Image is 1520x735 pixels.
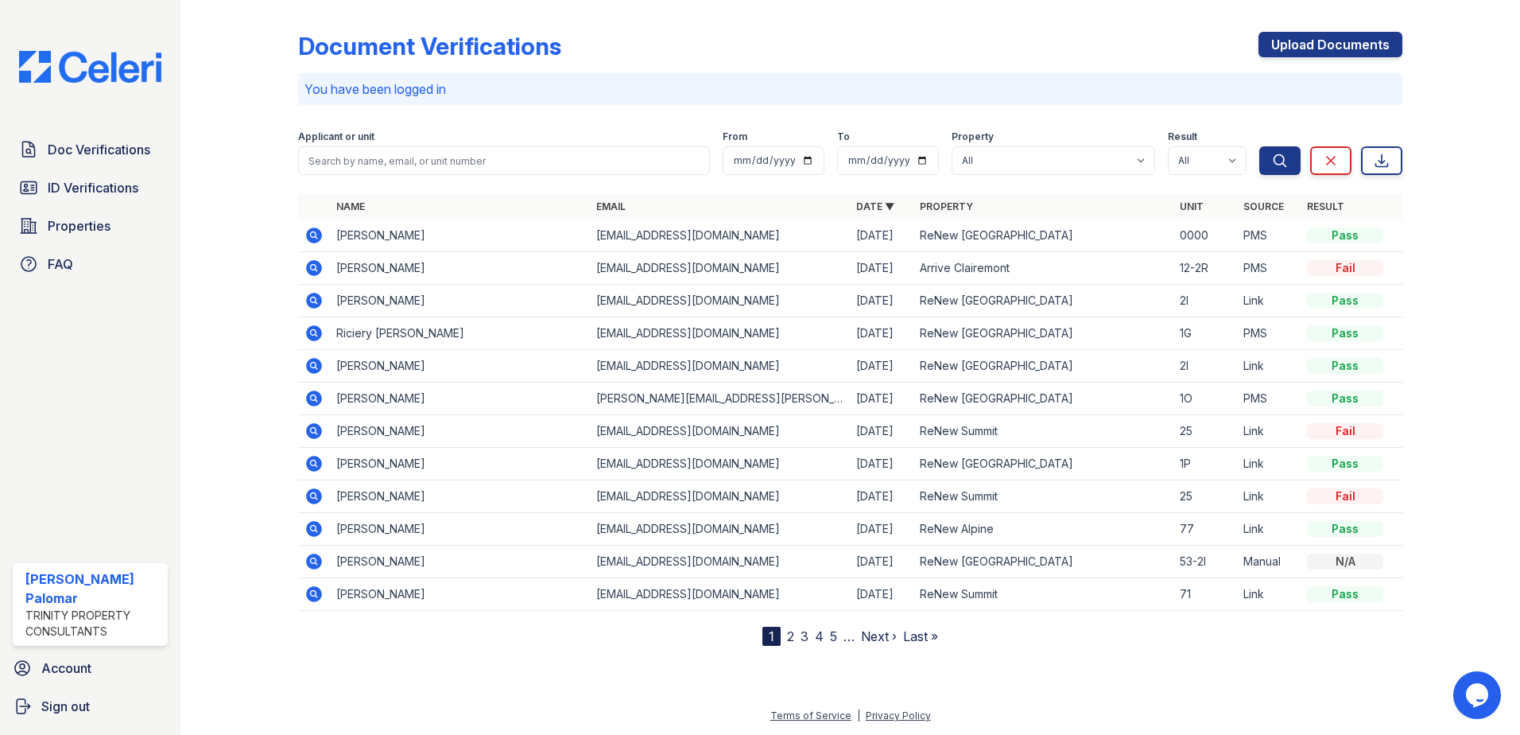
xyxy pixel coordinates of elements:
td: Link [1237,285,1301,317]
td: [DATE] [850,415,913,448]
td: [EMAIL_ADDRESS][DOMAIN_NAME] [590,480,850,513]
div: Document Verifications [298,32,561,60]
td: [DATE] [850,448,913,480]
td: ReNew Summit [913,415,1173,448]
td: [EMAIL_ADDRESS][DOMAIN_NAME] [590,415,850,448]
td: 71 [1173,578,1237,611]
td: [EMAIL_ADDRESS][DOMAIN_NAME] [590,546,850,578]
td: [EMAIL_ADDRESS][DOMAIN_NAME] [590,285,850,317]
td: [PERSON_NAME] [330,546,590,578]
td: [DATE] [850,220,913,252]
td: [DATE] [850,578,913,611]
td: [EMAIL_ADDRESS][DOMAIN_NAME] [590,350,850,383]
td: [PERSON_NAME] [330,448,590,480]
td: PMS [1237,317,1301,350]
td: [PERSON_NAME] [330,578,590,611]
a: Source [1243,200,1284,212]
td: ReNew [GEOGRAPHIC_DATA] [913,383,1173,415]
a: Next › [861,628,897,644]
a: Privacy Policy [866,710,931,721]
td: ReNew Summit [913,578,1173,611]
td: Link [1237,513,1301,546]
td: ReNew Summit [913,480,1173,513]
td: 0000 [1173,220,1237,252]
td: ReNew [GEOGRAPHIC_DATA] [913,350,1173,383]
a: FAQ [13,248,168,280]
td: Link [1237,350,1301,383]
td: 2I [1173,285,1237,317]
td: ReNew [GEOGRAPHIC_DATA] [913,285,1173,317]
td: [PERSON_NAME] [330,415,590,448]
a: Email [596,200,626,212]
a: Account [6,652,174,684]
a: 3 [801,628,808,644]
div: Pass [1307,586,1383,602]
td: [EMAIL_ADDRESS][DOMAIN_NAME] [590,448,850,480]
td: ReNew [GEOGRAPHIC_DATA] [913,317,1173,350]
span: Doc Verifications [48,140,150,159]
td: Link [1237,448,1301,480]
div: 1 [762,627,781,646]
a: 4 [815,628,824,644]
td: [EMAIL_ADDRESS][DOMAIN_NAME] [590,252,850,285]
a: ID Verifications [13,172,168,204]
div: Pass [1307,456,1383,472]
a: Unit [1180,200,1204,212]
td: [DATE] [850,513,913,546]
td: PMS [1237,252,1301,285]
td: [PERSON_NAME] [330,220,590,252]
div: Pass [1307,358,1383,374]
td: [DATE] [850,480,913,513]
span: Account [41,659,91,678]
a: Property [920,200,973,212]
td: [EMAIL_ADDRESS][DOMAIN_NAME] [590,220,850,252]
iframe: chat widget [1453,671,1504,719]
td: [DATE] [850,383,913,415]
label: Applicant or unit [298,130,374,143]
td: 1P [1173,448,1237,480]
td: [PERSON_NAME] [330,350,590,383]
div: Fail [1307,260,1383,276]
div: | [857,710,860,721]
td: [EMAIL_ADDRESS][DOMAIN_NAME] [590,317,850,350]
td: [PERSON_NAME] [330,285,590,317]
img: CE_Logo_Blue-a8612792a0a2168367f1c8372b55b34899dd931a85d93a1a3d3e32e68fde9ad4.png [6,51,174,83]
td: [PERSON_NAME] [330,252,590,285]
td: [EMAIL_ADDRESS][DOMAIN_NAME] [590,578,850,611]
td: 2I [1173,350,1237,383]
td: Link [1237,415,1301,448]
span: FAQ [48,255,73,274]
td: ReNew Alpine [913,513,1173,546]
td: Manual [1237,546,1301,578]
td: Link [1237,480,1301,513]
div: Pass [1307,521,1383,537]
label: To [837,130,850,143]
span: ID Verifications [48,178,138,197]
div: Pass [1307,227,1383,243]
td: [PERSON_NAME][EMAIL_ADDRESS][PERSON_NAME][DOMAIN_NAME] [590,383,850,415]
td: Link [1237,578,1301,611]
p: You have been logged in [304,80,1396,99]
a: Properties [13,210,168,242]
div: Pass [1307,293,1383,309]
a: 2 [787,628,794,644]
div: Trinity Property Consultants [25,608,161,640]
td: [PERSON_NAME] [330,480,590,513]
label: From [723,130,747,143]
a: Terms of Service [770,710,851,721]
a: Last » [903,628,938,644]
td: 25 [1173,480,1237,513]
td: 1O [1173,383,1237,415]
td: [PERSON_NAME] [330,513,590,546]
td: PMS [1237,220,1301,252]
span: Properties [48,216,111,235]
a: Doc Verifications [13,134,168,165]
div: Fail [1307,423,1383,439]
td: ReNew [GEOGRAPHIC_DATA] [913,220,1173,252]
td: 1G [1173,317,1237,350]
td: Riciery [PERSON_NAME] [330,317,590,350]
div: Pass [1307,391,1383,406]
label: Property [952,130,994,143]
td: ReNew [GEOGRAPHIC_DATA] [913,448,1173,480]
a: 5 [830,628,837,644]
